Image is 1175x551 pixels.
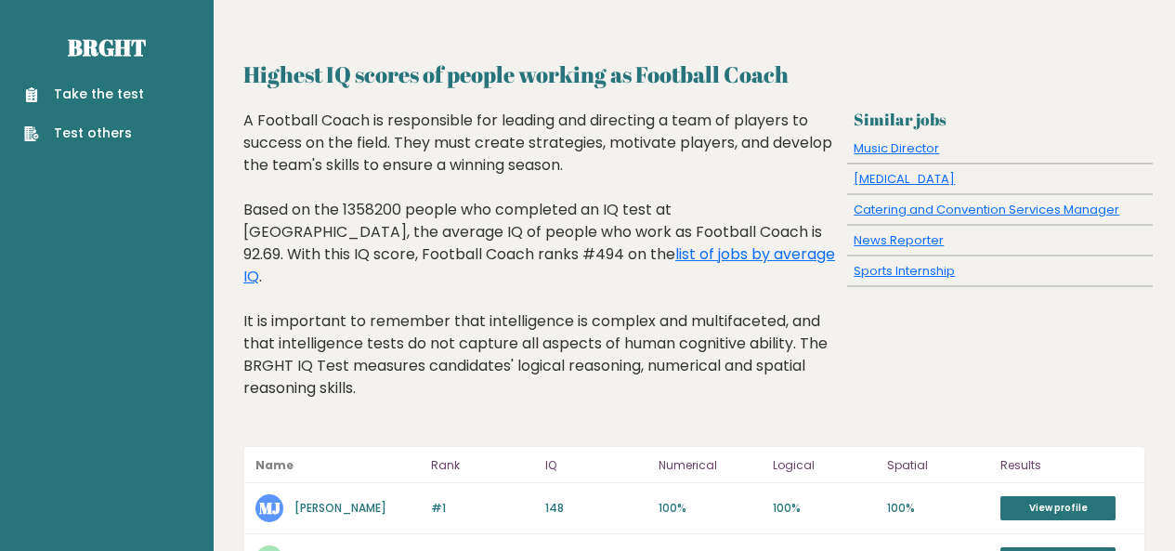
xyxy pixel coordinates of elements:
a: list of jobs by average IQ [243,243,835,287]
a: Music Director [854,139,939,157]
a: View profile [1000,496,1116,520]
b: Name [255,457,294,473]
p: 100% [659,500,762,517]
p: #1 [431,500,534,517]
p: Spatial [887,454,990,477]
p: Numerical [659,454,762,477]
p: 148 [545,500,648,517]
a: [MEDICAL_DATA] [854,170,955,188]
h3: Similar jobs [854,110,1145,129]
h2: Highest IQ scores of people working as Football Coach [243,58,1145,91]
a: Catering and Convention Services Manager [854,201,1119,218]
a: Test others [24,124,144,143]
a: News Reporter [854,231,944,249]
p: 100% [887,500,990,517]
p: IQ [545,454,648,477]
p: 100% [773,500,876,517]
p: Rank [431,454,534,477]
div: A Football Coach is responsible for leading and directing a team of players to success on the fie... [243,110,840,427]
a: [PERSON_NAME] [294,500,386,516]
a: Take the test [24,85,144,104]
a: Sports Internship [854,262,955,280]
p: Logical [773,454,876,477]
text: MJ [259,497,281,518]
a: Brght [68,33,146,62]
p: Results [1000,454,1133,477]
